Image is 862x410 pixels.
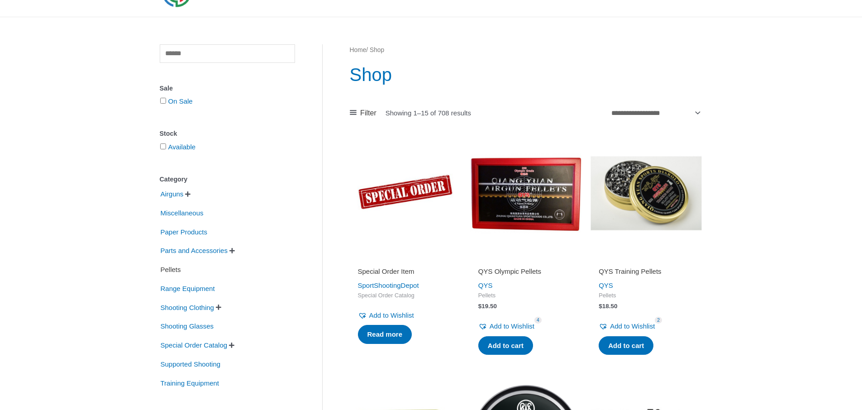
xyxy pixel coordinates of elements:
a: Read more about “Special Order Item” [358,325,412,344]
span: Airguns [160,186,185,202]
span: Miscellaneous [160,205,205,221]
input: Available [160,143,166,149]
span: Special Order Catalog [160,338,229,353]
span: Add to Wishlist [369,311,414,319]
p: Showing 1–15 of 708 results [386,110,471,116]
a: Pellets [160,265,182,273]
a: Training Equipment [160,378,220,386]
a: Paper Products [160,227,208,235]
a: Add to Wishlist [599,320,655,333]
bdi: 18.50 [599,303,617,310]
span:  [185,191,190,197]
a: Miscellaneous [160,209,205,216]
span: Supported Shooting [160,357,222,372]
span: 4 [534,317,542,324]
h2: QYS Training Pellets [599,267,694,276]
span: Pellets [599,292,694,300]
a: Filter [350,106,376,120]
a: Add to cart: “QYS Olympic Pellets” [478,336,533,355]
a: Add to Wishlist [478,320,534,333]
h2: Special Order Item [358,267,453,276]
a: Range Equipment [160,284,216,292]
select: Shop order [608,105,702,120]
a: Add to cart: “QYS Training Pellets” [599,336,653,355]
input: On Sale [160,98,166,104]
span: Shooting Glasses [160,319,215,334]
span: Pellets [478,292,573,300]
img: QYS Olympic Pellets [470,138,581,249]
span: $ [599,303,602,310]
span: Paper Products [160,224,208,240]
span: Add to Wishlist [610,322,655,330]
a: QYS [599,281,613,289]
div: Category [160,173,295,186]
a: Supported Shooting [160,360,222,367]
img: QYS Training Pellets [591,138,702,249]
span: Parts and Accessories [160,243,229,258]
div: Sale [160,82,295,95]
span: Pellets [160,262,182,277]
a: On Sale [168,97,193,105]
a: Special Order Item [358,267,453,279]
a: Add to Wishlist [358,309,414,322]
a: Home [350,47,367,53]
a: Special Order Catalog [160,341,229,348]
span: Shooting Clothing [160,300,215,315]
a: Parts and Accessories [160,246,229,254]
span: Special Order Catalog [358,292,453,300]
span:  [216,304,221,310]
span: Training Equipment [160,376,220,391]
a: Shooting Clothing [160,303,215,310]
iframe: Customer reviews powered by Trustpilot [358,254,453,265]
a: Airguns [160,190,185,197]
h1: Shop [350,62,702,87]
span: Range Equipment [160,281,216,296]
span:  [229,342,234,348]
h2: QYS Olympic Pellets [478,267,573,276]
a: QYS [478,281,493,289]
a: QYS Training Pellets [599,267,694,279]
a: Available [168,143,196,151]
nav: Breadcrumb [350,44,702,56]
span: 2 [655,317,662,324]
iframe: Customer reviews powered by Trustpilot [599,254,694,265]
span:  [229,248,235,254]
img: Special Order Item [350,138,461,249]
a: QYS Olympic Pellets [478,267,573,279]
div: Stock [160,127,295,140]
span: Filter [360,106,376,120]
bdi: 19.50 [478,303,497,310]
iframe: Customer reviews powered by Trustpilot [478,254,573,265]
span: Add to Wishlist [490,322,534,330]
a: Shooting Glasses [160,322,215,329]
a: SportShootingDepot [358,281,419,289]
span: $ [478,303,482,310]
